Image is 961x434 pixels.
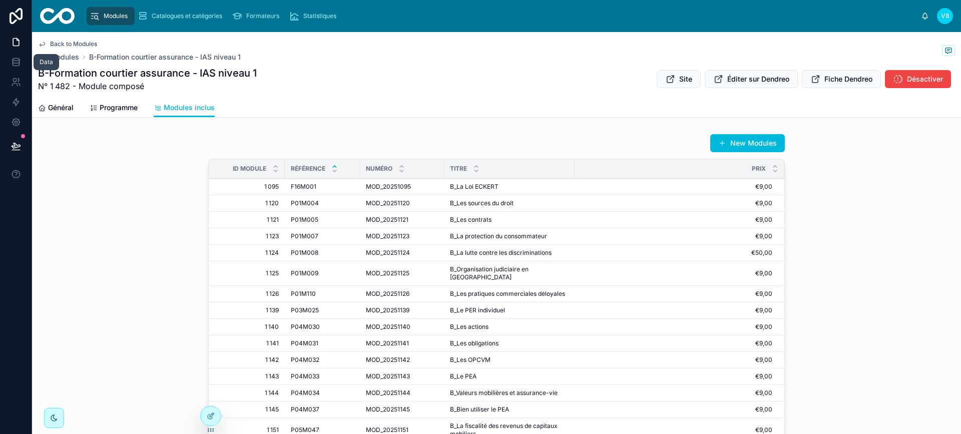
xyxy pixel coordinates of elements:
span: €9,00 [575,199,772,207]
span: ID module [233,165,266,173]
div: Data [40,58,53,66]
span: P01M005 [291,216,318,224]
a: Back to Modules [38,40,97,48]
span: B_Le PER individuel [450,306,505,314]
a: P01M009 [291,269,354,277]
span: 1 139 [221,306,279,314]
a: B_Les actions [450,323,569,331]
div: scrollable content [83,5,921,27]
a: 1 141 [221,339,279,347]
a: MOD_20251120 [366,199,438,207]
span: MOD_20251121 [366,216,408,224]
span: P03M025 [291,306,319,314]
button: New Modules [710,134,785,152]
span: €9,00 [575,183,772,191]
span: Éditer sur Dendreo [727,74,789,84]
span: VB [941,12,949,20]
span: B_Les pratiques commerciales déloyales [450,290,565,298]
a: Programme [90,99,138,119]
span: B_La Loi ECKERT [450,183,499,191]
a: B_Organisation judiciaire en [GEOGRAPHIC_DATA] [450,265,569,281]
span: 1 095 [221,183,279,191]
a: B_Le PER individuel [450,306,569,314]
a: B-Formation courtier assurance - IAS niveau 1 [89,52,241,62]
a: P01M004 [291,199,354,207]
span: €9,00 [575,216,772,224]
span: MOD_20251125 [366,269,409,277]
span: 1 142 [221,356,279,364]
span: B_La protection du consommateur [450,232,547,240]
span: B_Les obligations [450,339,499,347]
span: B_Valeurs mobilières et assurance-vie [450,389,558,397]
a: MOD_20251125 [366,269,438,277]
a: 1 145 [221,405,279,413]
a: B_Les OPCVM [450,356,569,364]
a: €9,00 [575,372,772,380]
span: B_Les contrats [450,216,492,224]
a: B_Les sources du droit [450,199,569,207]
a: B_Les contrats [450,216,569,224]
a: MOD_20251151 [366,426,438,434]
a: P04M037 [291,405,354,413]
a: 1 121 [221,216,279,224]
a: B_Bien utiliser le PEA [450,405,569,413]
a: 1 125 [221,269,279,277]
span: P04M033 [291,372,319,380]
a: P01M110 [291,290,354,298]
span: 1 140 [221,323,279,331]
span: 1 120 [221,199,279,207]
span: Titre [450,165,467,173]
button: Désactiver [885,70,951,88]
a: Modules [38,52,79,62]
a: P01M008 [291,249,354,257]
span: MOD_20251142 [366,356,410,364]
button: Éditer sur Dendreo [705,70,798,88]
span: P01M110 [291,290,316,298]
a: B_Les pratiques commerciales déloyales [450,290,569,298]
span: €9,00 [575,356,772,364]
a: P04M031 [291,339,354,347]
a: €9,00 [575,306,772,314]
span: €9,00 [575,426,772,434]
a: 1 126 [221,290,279,298]
a: €9,00 [575,405,772,413]
span: P01M004 [291,199,319,207]
span: P04M032 [291,356,319,364]
a: B_La lutte contre les discriminations [450,249,569,257]
a: Catalogues et catégories [135,7,229,25]
a: MOD_20251140 [366,323,438,331]
img: App logo [40,8,75,24]
span: P04M031 [291,339,318,347]
a: MOD_20251121 [366,216,438,224]
span: MOD_20251143 [366,372,410,380]
span: MOD_20251139 [366,306,409,314]
a: 1 124 [221,249,279,257]
a: MOD_20251143 [366,372,438,380]
span: Programme [100,103,138,113]
a: €9,00 [575,232,772,240]
span: B_Les sources du droit [450,199,514,207]
span: Catalogues et catégories [152,12,222,20]
a: 1 151 [221,426,279,434]
a: B_La protection du consommateur [450,232,569,240]
span: P04M030 [291,323,320,331]
span: €9,00 [575,389,772,397]
a: P01M007 [291,232,354,240]
a: €9,00 [575,290,772,298]
a: Formateurs [229,7,286,25]
a: MOD_20251095 [366,183,438,191]
span: P01M007 [291,232,318,240]
span: N° 1 482 - Module composé [38,80,257,92]
a: P05M047 [291,426,354,434]
a: €50,00 [575,249,772,257]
